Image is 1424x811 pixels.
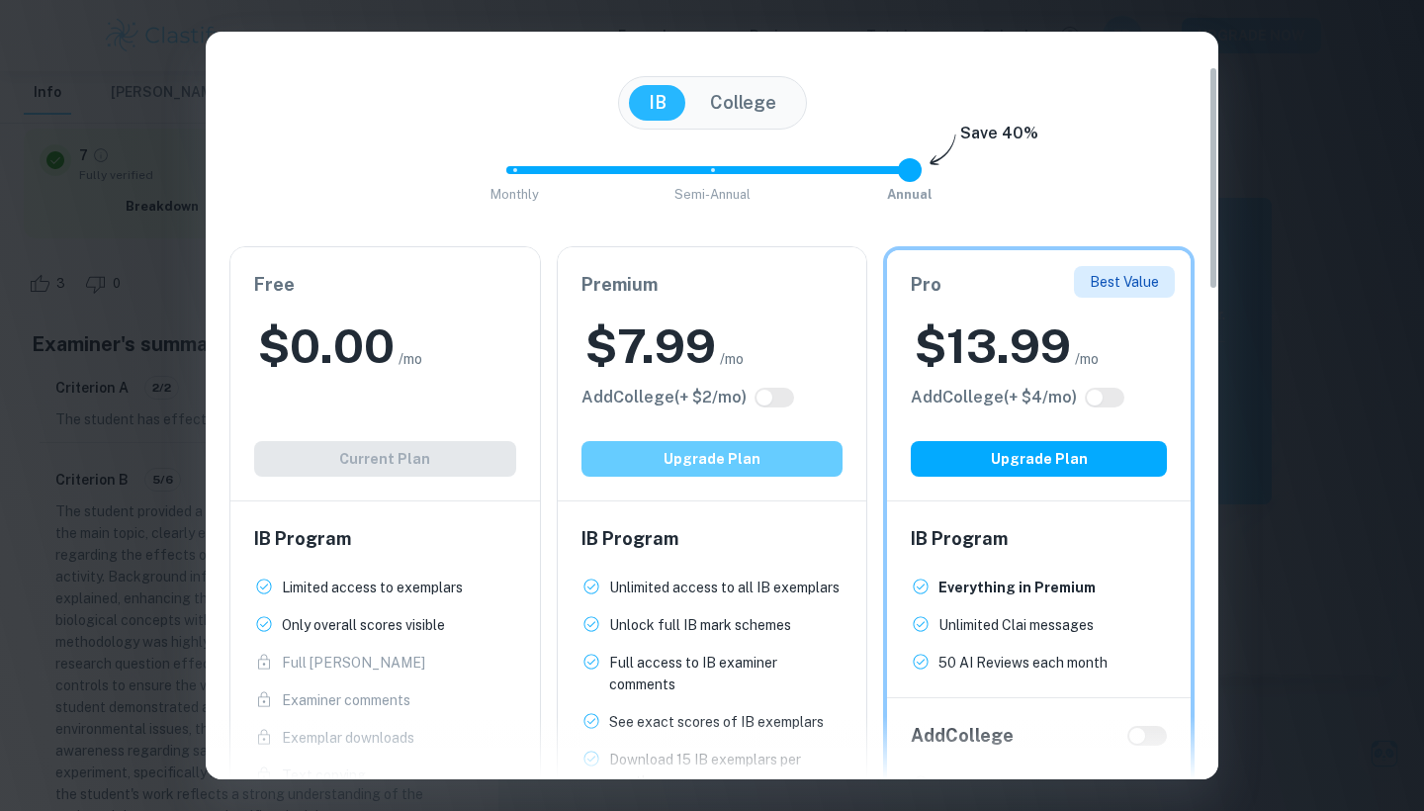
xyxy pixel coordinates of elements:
p: Best Value [1090,271,1159,293]
span: /mo [399,348,422,370]
p: Full [PERSON_NAME] [282,652,425,674]
h6: Pro [911,271,1167,299]
h6: Click to see all the additional College features. [581,386,747,409]
h6: Save 40% [960,122,1038,155]
p: Full access to IB examiner comments [609,652,844,695]
p: See exact scores of IB exemplars [609,711,824,733]
span: Semi-Annual [674,187,751,202]
h6: IB Program [254,525,516,553]
p: Unlock full IB mark schemes [609,614,791,636]
h2: $ 13.99 [915,315,1071,378]
button: Upgrade Plan [581,441,844,477]
button: College [690,85,796,121]
p: Limited access to exemplars [282,577,463,598]
button: Upgrade Plan [911,441,1167,477]
span: /mo [720,348,744,370]
p: Only overall scores visible [282,614,445,636]
p: Unlimited access to all IB exemplars [609,577,840,598]
h6: Click to see all the additional College features. [911,386,1077,409]
span: Monthly [490,187,539,202]
p: Everything in Premium [938,577,1096,598]
h2: $ 7.99 [585,315,716,378]
h2: $ 0.00 [258,315,395,378]
h6: Free [254,271,516,299]
span: /mo [1075,348,1099,370]
img: subscription-arrow.svg [930,134,956,167]
h6: IB Program [911,525,1167,553]
button: IB [629,85,686,121]
p: Unlimited Clai messages [938,614,1094,636]
p: 50 AI Reviews each month [938,652,1108,674]
h6: IB Program [581,525,844,553]
p: Examiner comments [282,689,410,711]
h6: Premium [581,271,844,299]
span: Annual [887,187,933,202]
